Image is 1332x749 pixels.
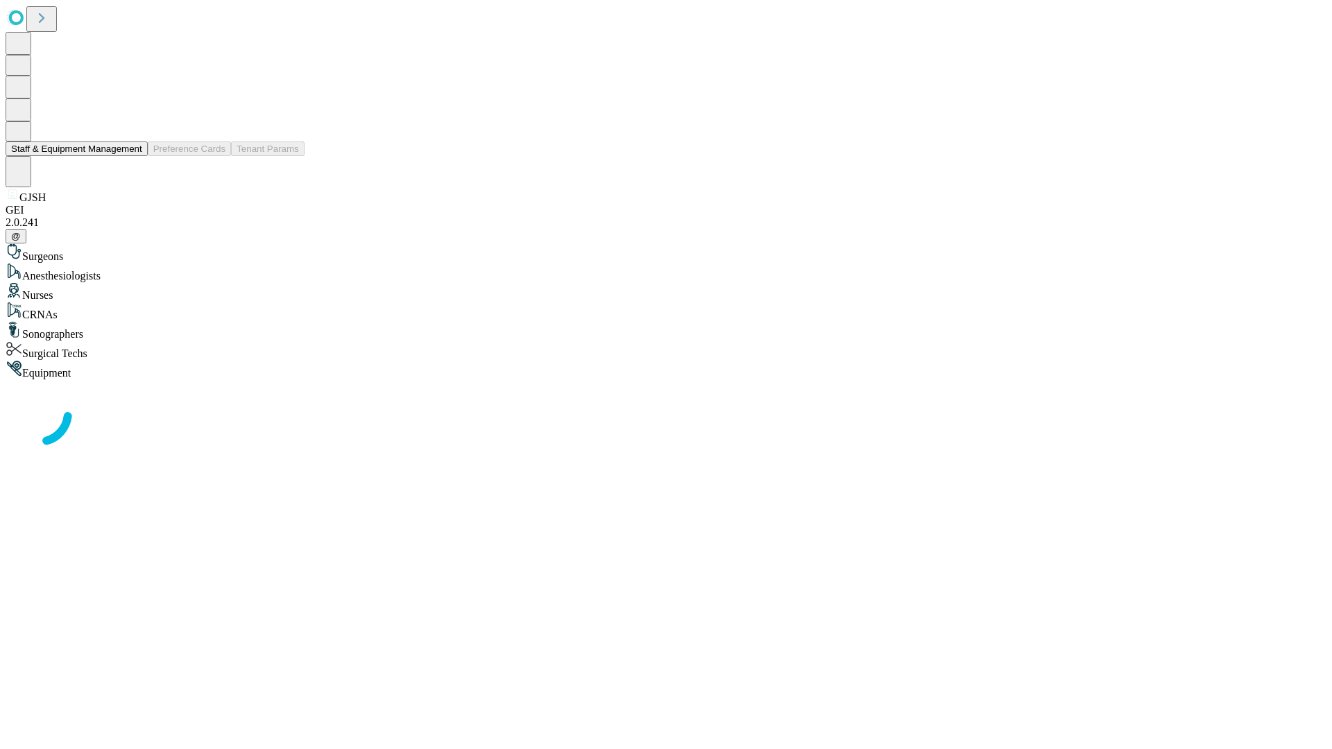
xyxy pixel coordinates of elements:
[6,243,1326,263] div: Surgeons
[6,216,1326,229] div: 2.0.241
[6,229,26,243] button: @
[6,321,1326,341] div: Sonographers
[6,302,1326,321] div: CRNAs
[6,341,1326,360] div: Surgical Techs
[6,204,1326,216] div: GEI
[231,141,305,156] button: Tenant Params
[6,360,1326,379] div: Equipment
[148,141,231,156] button: Preference Cards
[11,231,21,241] span: @
[19,191,46,203] span: GJSH
[6,141,148,156] button: Staff & Equipment Management
[6,282,1326,302] div: Nurses
[6,263,1326,282] div: Anesthesiologists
